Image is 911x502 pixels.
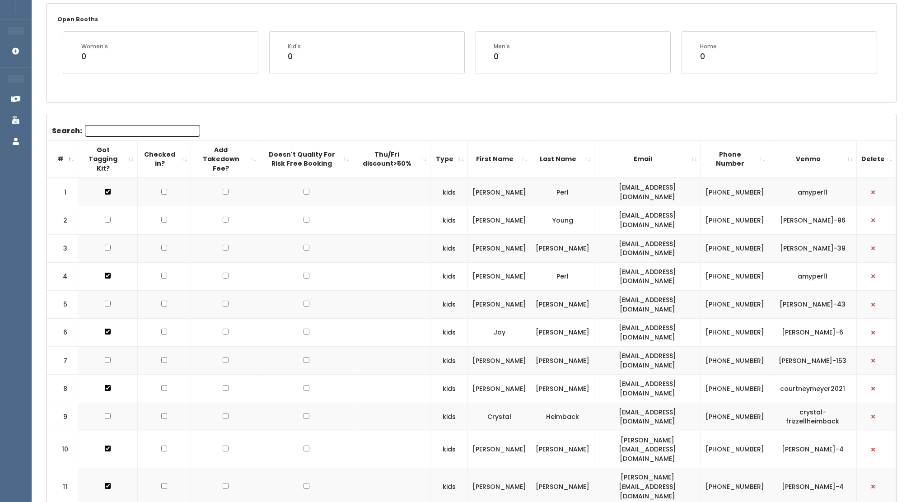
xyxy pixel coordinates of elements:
th: #: activate to sort column descending [47,140,78,178]
td: [PHONE_NUMBER] [701,206,769,234]
td: [PERSON_NAME] [468,290,531,318]
td: [PERSON_NAME] [531,347,594,375]
td: 7 [47,347,78,375]
td: [EMAIL_ADDRESS][DOMAIN_NAME] [594,262,701,290]
td: [PERSON_NAME] [531,375,594,403]
small: Open Booths [57,15,98,23]
div: 0 [81,51,108,62]
td: [PERSON_NAME]-43 [769,290,856,318]
td: 8 [47,375,78,403]
td: amyperl1 [769,178,856,206]
td: kids [430,403,468,431]
th: Checked in?: activate to sort column ascending [137,140,191,178]
td: kids [430,178,468,206]
td: Joy [468,319,531,347]
td: kids [430,375,468,403]
td: courtneymeyer2021 [769,375,856,403]
td: [PHONE_NUMBER] [701,375,769,403]
td: [PERSON_NAME] [468,206,531,234]
th: Last Name: activate to sort column ascending [531,140,594,178]
td: 10 [47,431,78,468]
div: Kid's [288,42,301,51]
td: [PERSON_NAME][EMAIL_ADDRESS][DOMAIN_NAME] [594,431,701,468]
th: Email: activate to sort column ascending [594,140,701,178]
td: [PERSON_NAME] [468,431,531,468]
td: [PERSON_NAME]-6 [769,319,856,347]
td: Crystal [468,403,531,431]
td: kids [430,206,468,234]
td: [EMAIL_ADDRESS][DOMAIN_NAME] [594,375,701,403]
td: 1 [47,178,78,206]
td: kids [430,319,468,347]
td: [PERSON_NAME] [531,319,594,347]
td: [PERSON_NAME] [468,262,531,290]
td: [PERSON_NAME] [468,347,531,375]
div: Men's [494,42,510,51]
td: [PERSON_NAME] [468,178,531,206]
th: Thu/Fri discount&gt;50%: activate to sort column ascending [353,140,430,178]
td: [PERSON_NAME] [531,431,594,468]
td: [EMAIL_ADDRESS][DOMAIN_NAME] [594,206,701,234]
td: [PERSON_NAME] [468,375,531,403]
td: [PHONE_NUMBER] [701,234,769,262]
td: [PHONE_NUMBER] [701,347,769,375]
td: [PERSON_NAME]-4 [769,431,856,468]
th: Delete: activate to sort column ascending [856,140,896,178]
div: 0 [700,51,717,62]
td: crystal-frizzellheimback [769,403,856,431]
td: 5 [47,290,78,318]
div: Home [700,42,717,51]
td: [EMAIL_ADDRESS][DOMAIN_NAME] [594,319,701,347]
td: [PERSON_NAME] [468,234,531,262]
td: 3 [47,234,78,262]
td: 6 [47,319,78,347]
input: Search: [85,125,200,137]
th: First Name: activate to sort column ascending [468,140,531,178]
td: 9 [47,403,78,431]
td: kids [430,290,468,318]
td: [PHONE_NUMBER] [701,290,769,318]
label: Search: [52,125,200,137]
td: [PHONE_NUMBER] [701,319,769,347]
td: amyperl1 [769,262,856,290]
td: Young [531,206,594,234]
th: Add Takedown Fee?: activate to sort column ascending [191,140,260,178]
td: [EMAIL_ADDRESS][DOMAIN_NAME] [594,403,701,431]
td: [PERSON_NAME] [531,290,594,318]
td: [PHONE_NUMBER] [701,431,769,468]
th: Phone Number: activate to sort column ascending [701,140,769,178]
th: Got Tagging Kit?: activate to sort column ascending [78,140,138,178]
div: 0 [494,51,510,62]
td: [EMAIL_ADDRESS][DOMAIN_NAME] [594,290,701,318]
th: Venmo: activate to sort column ascending [769,140,856,178]
td: [EMAIL_ADDRESS][DOMAIN_NAME] [594,234,701,262]
td: Perl [531,262,594,290]
td: [PHONE_NUMBER] [701,262,769,290]
td: kids [430,431,468,468]
th: Doesn't Quality For Risk Free Booking : activate to sort column ascending [260,140,353,178]
th: Type: activate to sort column ascending [430,140,468,178]
td: [PERSON_NAME]-39 [769,234,856,262]
td: [PERSON_NAME]-153 [769,347,856,375]
div: 0 [288,51,301,62]
td: [PERSON_NAME]-96 [769,206,856,234]
td: [PHONE_NUMBER] [701,403,769,431]
td: [EMAIL_ADDRESS][DOMAIN_NAME] [594,178,701,206]
td: Perl [531,178,594,206]
td: [PHONE_NUMBER] [701,178,769,206]
div: Women's [81,42,108,51]
td: 4 [47,262,78,290]
td: [EMAIL_ADDRESS][DOMAIN_NAME] [594,347,701,375]
td: kids [430,262,468,290]
td: 2 [47,206,78,234]
td: kids [430,234,468,262]
td: kids [430,347,468,375]
td: [PERSON_NAME] [531,234,594,262]
td: Heimback [531,403,594,431]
